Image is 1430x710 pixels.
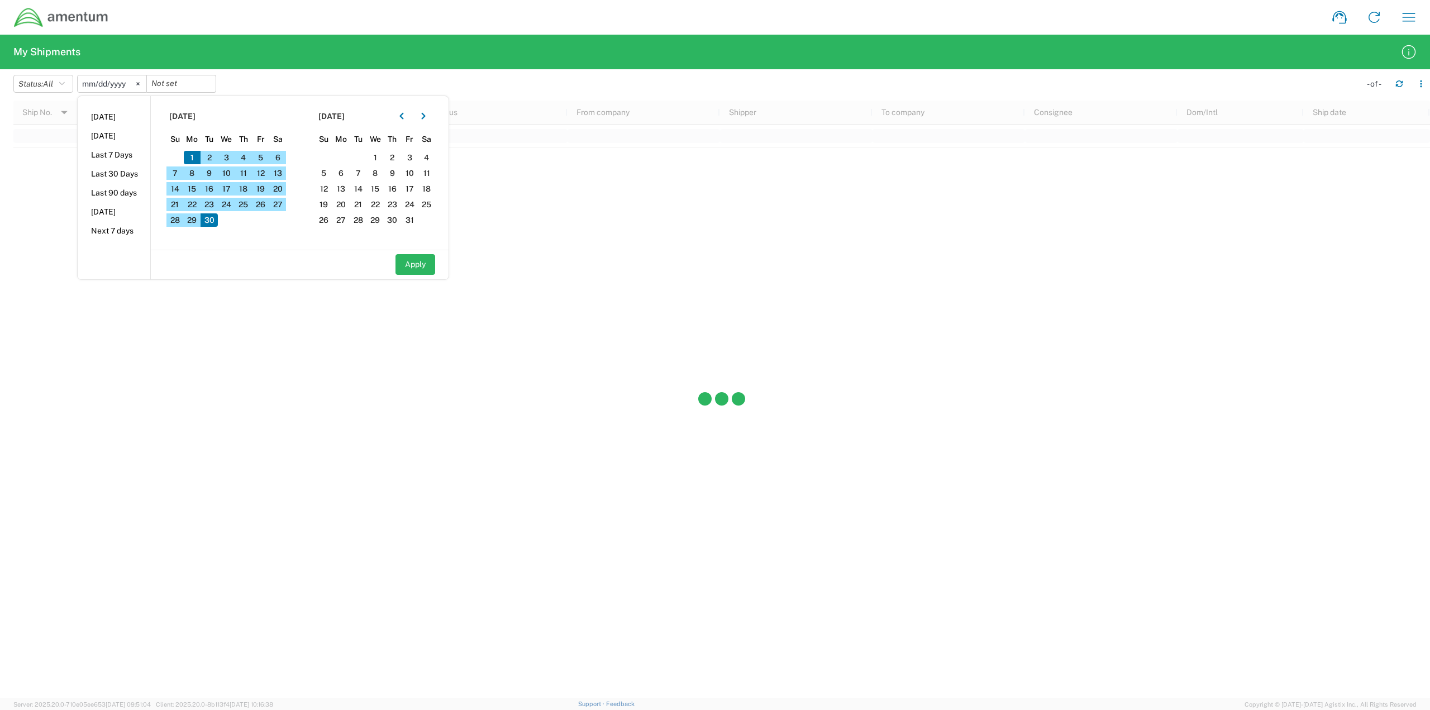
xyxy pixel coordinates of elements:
a: Support [578,701,606,707]
span: 10 [401,166,418,180]
span: Fr [252,134,269,144]
span: Fr [401,134,418,144]
span: 30 [201,213,218,227]
button: Status:All [13,75,73,93]
span: 17 [401,182,418,196]
span: 2 [384,151,401,164]
span: 17 [218,182,235,196]
li: Last 7 Days [78,145,150,164]
span: [DATE] [169,111,196,121]
span: 30 [384,213,401,227]
span: Copyright © [DATE]-[DATE] Agistix Inc., All Rights Reserved [1245,699,1417,709]
span: Sa [269,134,287,144]
span: 13 [269,166,287,180]
span: 24 [401,198,418,211]
span: 6 [269,151,287,164]
li: Next 7 days [78,221,150,240]
span: 8 [366,166,384,180]
span: 22 [184,198,201,211]
span: 11 [235,166,252,180]
span: 20 [332,198,350,211]
span: Th [235,134,252,144]
span: 19 [252,182,269,196]
span: 6 [332,166,350,180]
span: 20 [269,182,287,196]
span: 23 [384,198,401,211]
span: Client: 2025.20.0-8b113f4 [156,701,273,708]
span: 28 [166,213,184,227]
span: 9 [384,166,401,180]
span: Sa [418,134,435,144]
span: All [43,79,53,88]
span: Server: 2025.20.0-710e05ee653 [13,701,151,708]
span: 4 [418,151,435,164]
span: 7 [166,166,184,180]
span: 12 [252,166,269,180]
span: 16 [201,182,218,196]
span: 23 [201,198,218,211]
span: [DATE] [318,111,345,121]
span: [DATE] 10:16:38 [230,701,273,708]
span: 24 [218,198,235,211]
span: 1 [184,151,201,164]
span: 15 [184,182,201,196]
li: [DATE] [78,107,150,126]
span: 5 [316,166,333,180]
span: 29 [366,213,384,227]
span: 26 [316,213,333,227]
span: 28 [350,213,367,227]
h2: My Shipments [13,45,80,59]
span: Su [166,134,184,144]
span: Tu [201,134,218,144]
span: Su [316,134,333,144]
span: 10 [218,166,235,180]
span: 21 [166,198,184,211]
span: 13 [332,182,350,196]
span: 15 [366,182,384,196]
span: Mo [332,134,350,144]
span: 8 [184,166,201,180]
a: Feedback [606,701,635,707]
span: We [366,134,384,144]
span: 19 [316,198,333,211]
span: 31 [401,213,418,227]
span: Tu [350,134,367,144]
input: Not set [147,75,216,92]
span: 3 [401,151,418,164]
span: 14 [166,182,184,196]
span: 9 [201,166,218,180]
span: 18 [235,182,252,196]
li: [DATE] [78,126,150,145]
span: 14 [350,182,367,196]
li: Last 30 Days [78,164,150,183]
span: Th [384,134,401,144]
span: 21 [350,198,367,211]
span: 25 [418,198,435,211]
span: We [218,134,235,144]
li: Last 90 days [78,183,150,202]
span: Mo [184,134,201,144]
li: [DATE] [78,202,150,221]
span: [DATE] 09:51:04 [106,701,151,708]
span: 2 [201,151,218,164]
div: - of - [1367,79,1386,89]
span: 7 [350,166,367,180]
span: 4 [235,151,252,164]
span: 1 [366,151,384,164]
input: Not set [78,75,146,92]
span: 16 [384,182,401,196]
button: Apply [395,254,435,275]
span: 22 [366,198,384,211]
span: 11 [418,166,435,180]
span: 29 [184,213,201,227]
img: dyncorp [13,7,109,28]
span: 18 [418,182,435,196]
span: 26 [252,198,269,211]
span: 5 [252,151,269,164]
span: 27 [332,213,350,227]
span: 12 [316,182,333,196]
span: 25 [235,198,252,211]
span: 3 [218,151,235,164]
span: 27 [269,198,287,211]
